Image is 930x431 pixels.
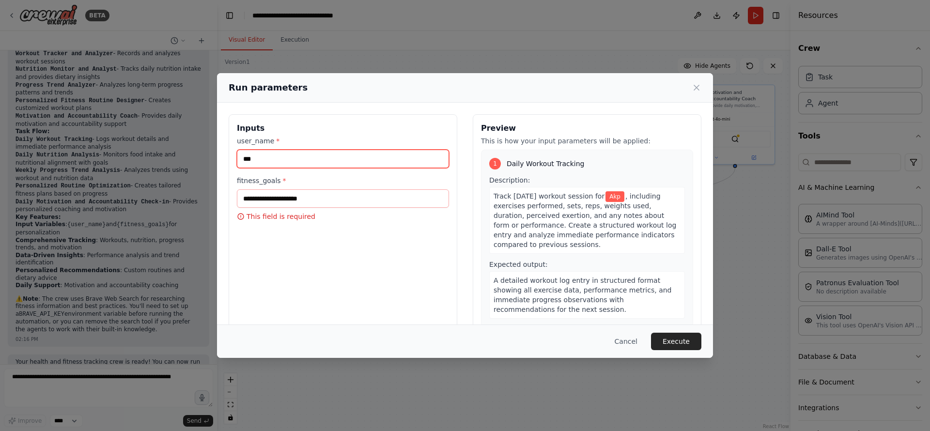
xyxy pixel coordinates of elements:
[237,136,449,146] label: user_name
[489,158,501,169] div: 1
[607,333,645,350] button: Cancel
[237,176,449,185] label: fitness_goals
[605,191,624,202] span: Variable: user_name
[489,261,548,268] span: Expected output:
[237,212,449,221] p: This field is required
[229,81,308,94] h2: Run parameters
[481,136,693,146] p: This is how your input parameters will be applied:
[494,192,604,200] span: Track [DATE] workout session for
[507,159,585,169] span: Daily Workout Tracking
[489,176,530,184] span: Description:
[494,277,671,313] span: A detailed workout log entry in structured format showing all exercise data, performance metrics,...
[651,333,701,350] button: Execute
[481,123,693,134] h3: Preview
[237,123,449,134] h3: Inputs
